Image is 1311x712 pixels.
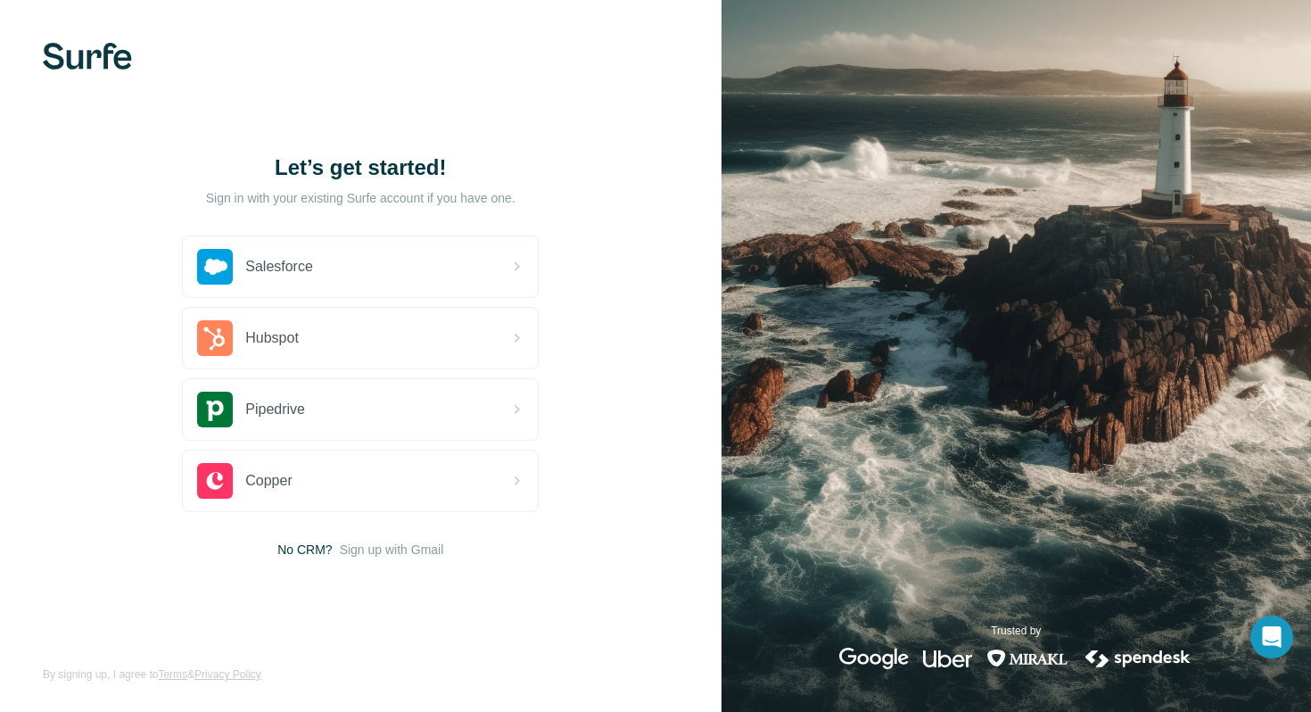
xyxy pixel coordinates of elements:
[839,648,909,669] img: google's logo
[197,392,233,427] img: pipedrive's logo
[991,623,1041,639] p: Trusted by
[197,463,233,499] img: copper's logo
[245,256,313,277] span: Salesforce
[197,249,233,285] img: salesforce's logo
[1250,616,1293,658] div: Open Intercom Messenger
[194,668,261,681] a: Privacy Policy
[923,648,972,669] img: uber's logo
[245,327,299,349] span: Hubspot
[340,541,444,559] button: Sign up with Gmail
[986,648,1068,669] img: mirakl's logo
[158,668,187,681] a: Terms
[197,320,233,356] img: hubspot's logo
[43,43,132,70] img: Surfe's logo
[277,541,332,559] span: No CRM?
[1083,648,1193,669] img: spendesk's logo
[206,189,515,207] p: Sign in with your existing Surfe account if you have one.
[245,399,305,420] span: Pipedrive
[245,470,292,492] span: Copper
[43,666,261,683] span: By signing up, I agree to &
[182,153,539,182] h1: Let’s get started!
